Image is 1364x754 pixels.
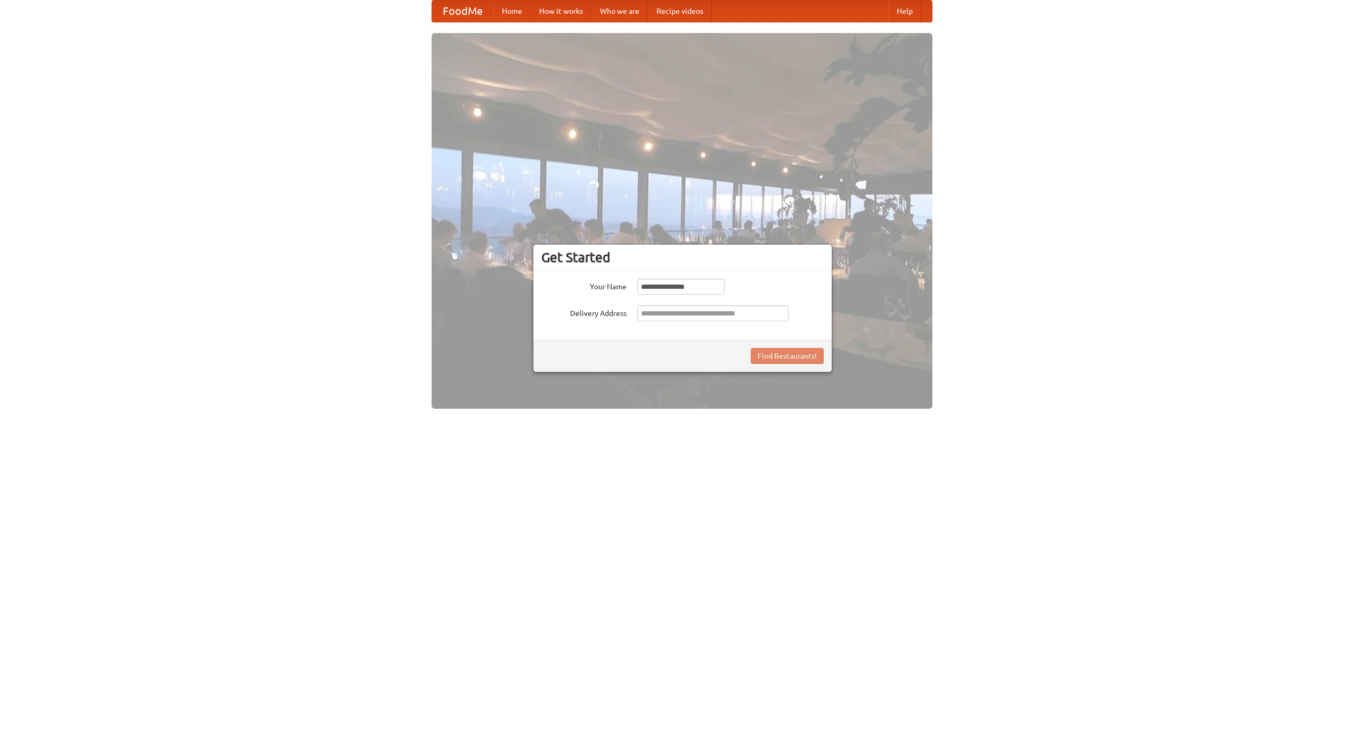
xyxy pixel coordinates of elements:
button: Find Restaurants! [751,348,824,364]
a: FoodMe [432,1,493,22]
a: Recipe videos [648,1,712,22]
a: Who we are [591,1,648,22]
label: Your Name [541,279,627,292]
a: Help [888,1,921,22]
a: How it works [531,1,591,22]
label: Delivery Address [541,305,627,319]
a: Home [493,1,531,22]
h3: Get Started [541,249,824,265]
